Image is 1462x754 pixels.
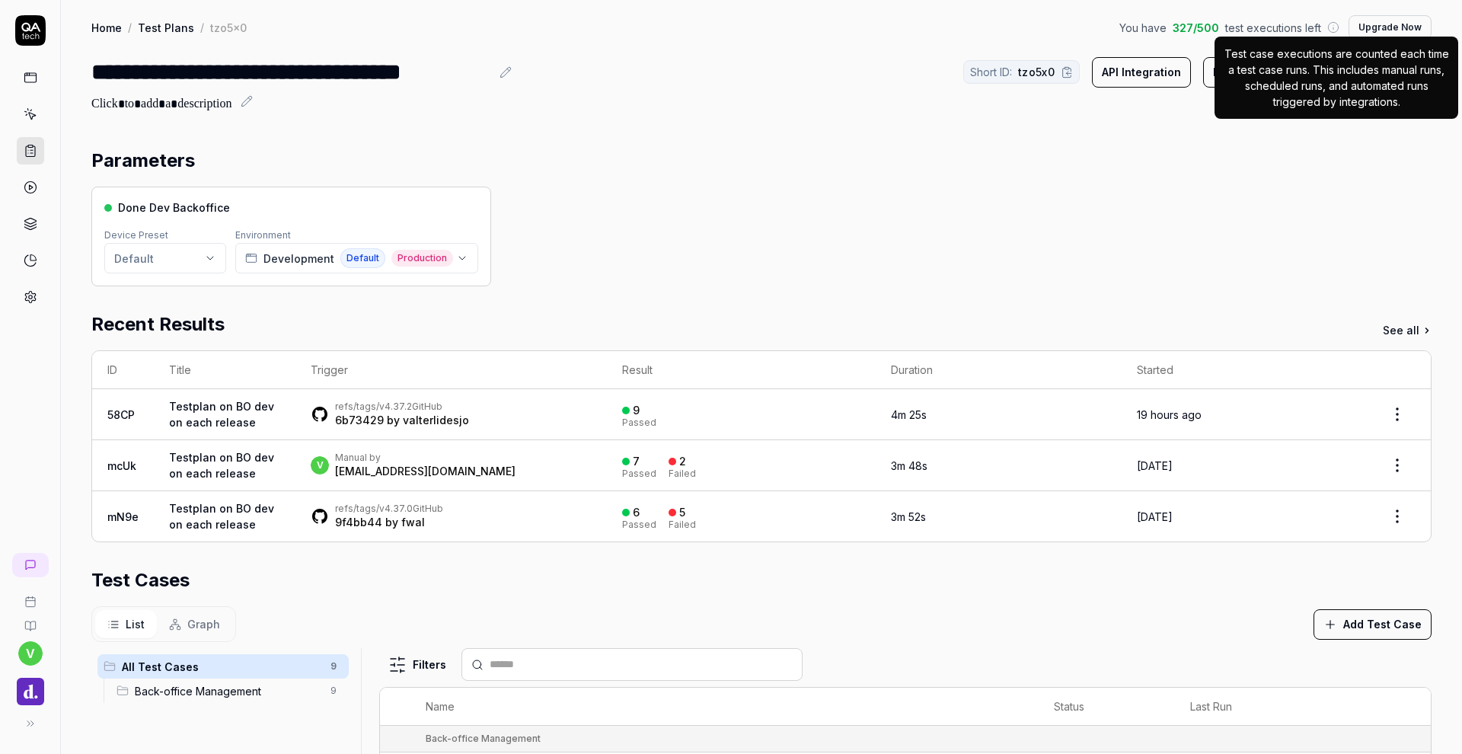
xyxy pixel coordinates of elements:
button: Filters [379,650,455,680]
a: 58CP [107,408,135,421]
div: tzo5x0 [210,20,247,35]
span: tzo5x0 [1018,64,1055,80]
a: Test Plans [138,20,194,35]
a: Book a call with us [6,583,54,608]
span: Production [391,250,453,267]
a: Testplan on BO dev on each release [169,451,274,480]
div: Passed [622,520,656,529]
time: 4m 25s [891,408,927,421]
span: All Test Cases [122,659,321,675]
div: Failed [669,469,696,478]
div: Passed [622,469,656,478]
a: Home [91,20,122,35]
a: 6b73429 [335,414,384,427]
div: / [128,20,132,35]
time: 3m 52s [891,510,926,523]
time: [DATE] [1137,510,1173,523]
div: by [335,515,443,530]
button: Manage Schedules [1203,57,1328,88]
a: fwal [401,516,425,529]
a: New conversation [12,553,49,577]
th: Last Run [1175,688,1333,726]
span: Graph [187,616,220,632]
p: Test case executions are counted each time a test case runs. This includes manual runs, scheduled... [1224,46,1449,110]
a: See all [1383,322,1432,338]
a: valterlidesjo [403,414,469,427]
div: 5 [679,506,685,519]
div: 2 [679,455,686,468]
div: Manual by [335,452,516,464]
time: 3m 48s [891,459,927,472]
div: / [200,20,204,35]
th: Status [1039,688,1175,726]
th: Trigger [295,351,606,389]
span: List [126,616,145,632]
span: Default [340,248,385,268]
label: Device Preset [104,229,168,241]
button: API Integration [1092,57,1191,88]
div: Back-office Management [426,732,541,746]
th: Started [1122,351,1364,389]
a: mN9e [107,510,139,523]
div: 9 [633,404,640,417]
span: Short ID: [970,64,1012,80]
div: Passed [622,418,656,427]
a: Testplan on BO dev on each release [169,400,274,429]
button: List [95,610,157,638]
div: 7 [633,455,640,468]
a: refs/tags/v4.37.2 [335,401,412,412]
span: 9 [324,657,343,676]
time: [DATE] [1137,459,1173,472]
label: Environment [235,229,291,241]
button: Graph [157,610,232,638]
h2: Recent Results [91,311,225,338]
th: ID [92,351,154,389]
button: Done Logo [6,666,54,708]
div: Failed [669,520,696,529]
th: Result [607,351,876,389]
time: 19 hours ago [1137,408,1202,421]
div: GitHub [335,503,443,515]
span: Done Dev Backoffice [118,200,230,216]
a: 9f4bb44 [335,516,382,529]
a: Testplan on BO dev on each release [169,502,274,531]
h2: Test Cases [91,567,190,594]
th: Duration [876,351,1122,389]
div: [EMAIL_ADDRESS][DOMAIN_NAME] [335,464,516,479]
span: Development [263,251,334,267]
a: Documentation [6,608,54,632]
img: Done Logo [17,678,44,705]
span: You have [1119,20,1167,36]
button: v [18,641,43,666]
button: Default [104,243,226,273]
button: DevelopmentDefaultProduction [235,243,478,273]
span: Back-office Management [135,683,321,699]
div: Default [114,251,154,267]
div: 6 [633,506,640,519]
span: test executions left [1225,20,1321,36]
div: GitHub [335,401,469,413]
div: by [335,413,469,428]
th: Name [410,688,1039,726]
button: Upgrade Now [1349,15,1432,40]
button: Add Test Case [1314,609,1432,640]
th: Title [154,351,295,389]
a: mcUk [107,459,136,472]
span: 9 [324,682,343,700]
h2: Parameters [91,147,195,174]
span: 327 / 500 [1173,20,1219,36]
div: Drag to reorderBack-office Management9 [110,679,349,703]
a: refs/tags/v4.37.0 [335,503,413,514]
span: v [311,456,329,474]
